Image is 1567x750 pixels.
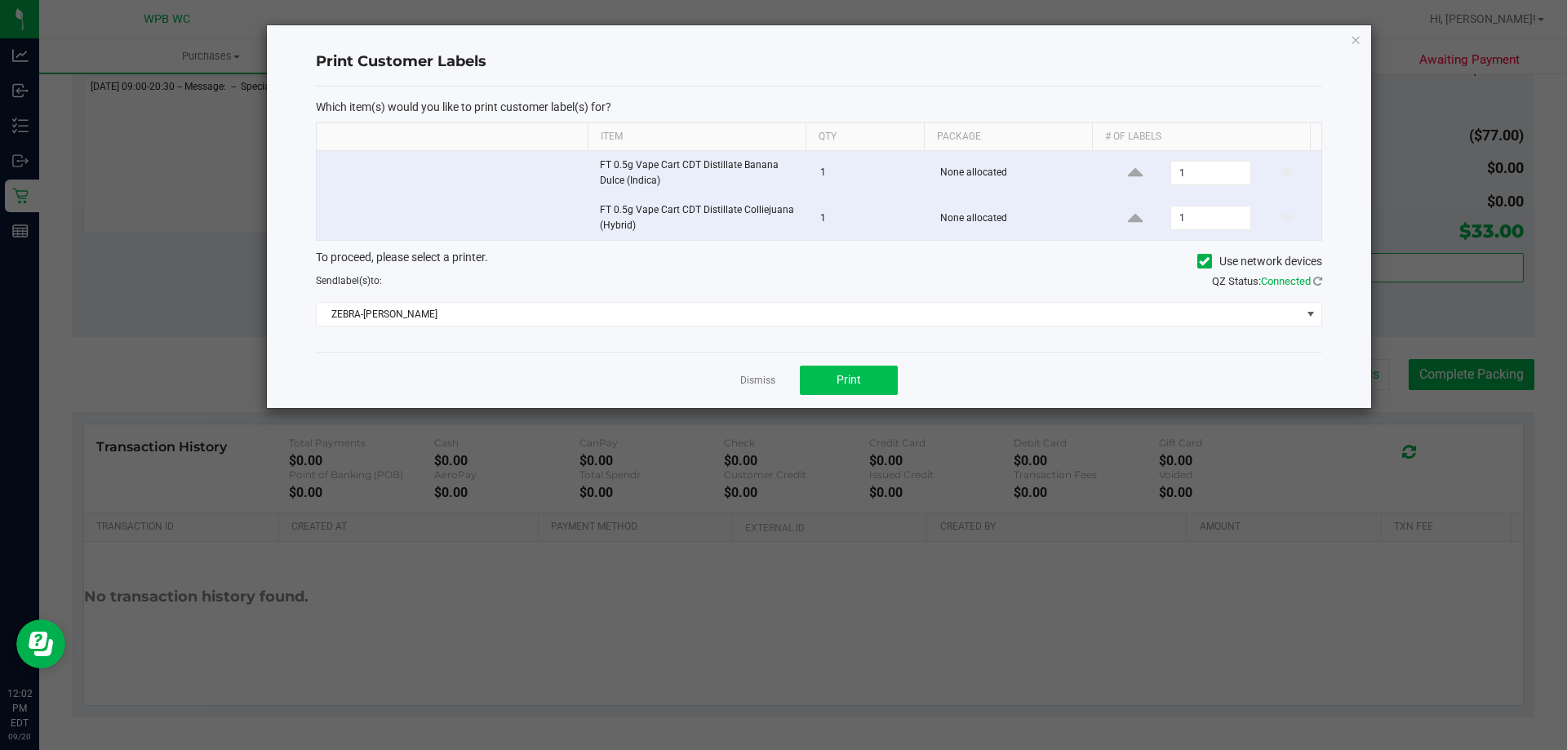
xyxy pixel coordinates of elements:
a: Dismiss [740,374,775,388]
p: Which item(s) would you like to print customer label(s) for? [316,100,1322,114]
td: None allocated [930,196,1101,240]
div: To proceed, please select a printer. [304,249,1334,273]
th: Package [924,123,1092,151]
td: FT 0.5g Vape Cart CDT Distillate Colliejuana (Hybrid) [590,196,810,240]
span: Print [837,373,861,386]
span: ZEBRA-[PERSON_NAME] [317,303,1301,326]
h4: Print Customer Labels [316,51,1322,73]
iframe: Resource center [16,619,65,668]
button: Print [800,366,898,395]
th: Qty [806,123,924,151]
span: Send to: [316,275,382,286]
span: Connected [1261,275,1311,287]
span: QZ Status: [1212,275,1322,287]
td: FT 0.5g Vape Cart CDT Distillate Banana Dulce (Indica) [590,151,810,196]
th: Item [588,123,806,151]
td: None allocated [930,151,1101,196]
td: 1 [810,151,930,196]
th: # of labels [1092,123,1310,151]
label: Use network devices [1197,253,1322,270]
td: 1 [810,196,930,240]
span: label(s) [338,275,371,286]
